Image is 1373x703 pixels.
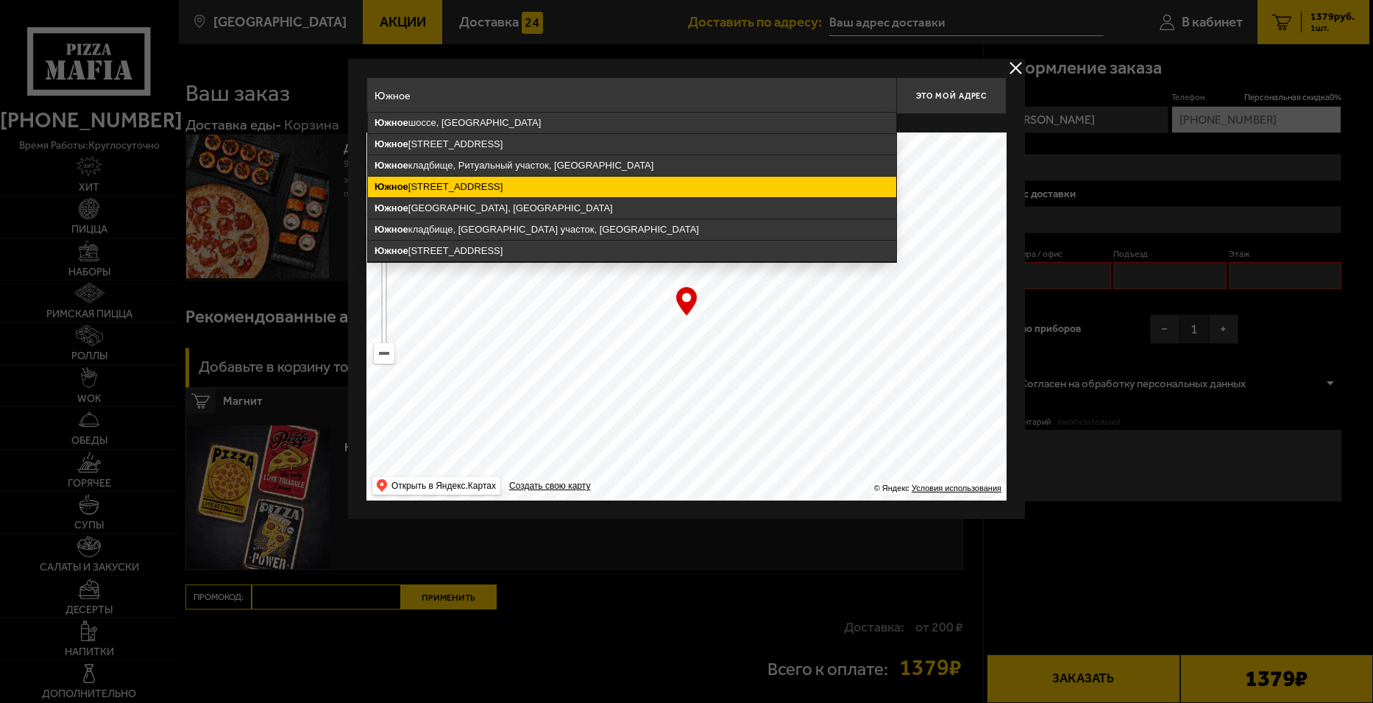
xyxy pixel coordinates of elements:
[368,219,896,240] ymaps: кладбище, [GEOGRAPHIC_DATA] участок, [GEOGRAPHIC_DATA]
[368,113,896,133] ymaps: шоссе, [GEOGRAPHIC_DATA]
[372,477,500,495] ymaps: Открыть в Яндекс.Картах
[391,477,496,495] ymaps: Открыть в Яндекс.Картах
[916,91,987,101] span: Это мой адрес
[375,202,408,213] ymaps: Южное
[1007,59,1025,77] button: delivery type
[375,117,408,128] ymaps: Южное
[896,77,1007,114] button: Это мой адрес
[506,481,593,492] a: Создать свою карту
[375,224,408,235] ymaps: Южное
[368,177,896,197] ymaps: [STREET_ADDRESS]
[912,484,1001,492] a: Условия использования
[375,138,408,149] ymaps: Южное
[375,181,408,192] ymaps: Южное
[874,484,909,492] ymaps: © Яндекс
[368,134,896,155] ymaps: [STREET_ADDRESS]
[368,198,896,219] ymaps: [GEOGRAPHIC_DATA], [GEOGRAPHIC_DATA]
[366,118,574,130] p: Укажите дом на карте или в поле ввода
[375,245,408,256] ymaps: Южное
[368,155,896,176] ymaps: кладбище, Ритуальный участок, [GEOGRAPHIC_DATA]
[375,160,408,171] ymaps: Южное
[368,241,896,261] ymaps: [STREET_ADDRESS]
[366,77,896,114] input: Введите адрес доставки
